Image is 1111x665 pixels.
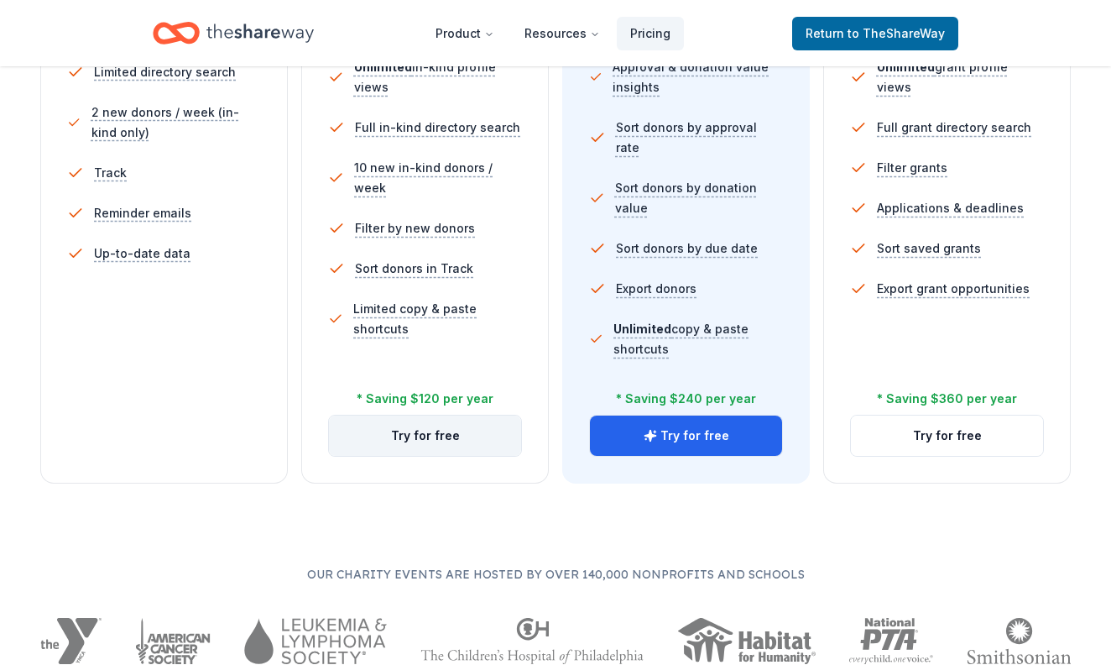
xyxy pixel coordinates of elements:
img: The Children's Hospital of Philadelphia [420,618,644,664]
span: Reminder emails [94,203,191,223]
span: Export donors [616,279,696,299]
span: Up-to-date data [94,243,190,264]
img: Smithsonian [967,618,1072,664]
span: Limited directory search [94,62,236,82]
img: YMCA [40,618,102,664]
span: Unlimited [613,322,671,336]
span: Sort donors in Track [355,259,473,279]
span: Full grant directory search [877,118,1031,138]
img: American Cancer Society [135,618,211,664]
span: Unlimited [877,60,935,74]
p: Our charity events are hosted by over 140,000 nonprofits and schools [40,564,1071,584]
span: Sort donors by approval rate [616,118,783,158]
span: Export grant opportunities [877,279,1030,299]
a: Returnto TheShareWay [792,17,958,50]
img: National PTA [849,618,934,664]
img: Habitat for Humanity [677,618,816,664]
span: Sort donors by due date [616,238,758,259]
span: Approval & donation value insights [613,57,783,97]
div: * Saving $360 per year [877,389,1017,409]
div: * Saving $240 per year [616,389,756,409]
span: Return [806,24,945,44]
button: Try for free [329,416,521,456]
span: 10 new in-kind donors / week [354,158,522,198]
button: Try for free [590,416,782,456]
img: Leukemia & Lymphoma Society [244,618,386,664]
span: Full in-kind directory search [355,118,520,138]
span: Filter grants [877,158,947,178]
nav: Main [422,13,684,53]
span: Sort donors by donation value [615,178,783,218]
span: Unlimited [354,60,412,74]
button: Product [422,17,508,50]
span: Applications & deadlines [877,198,1024,218]
a: Home [153,13,314,53]
span: 2 new donors / week (in-kind only) [91,102,261,143]
span: Sort saved grants [877,238,981,259]
a: Pricing [617,17,684,50]
div: * Saving $120 per year [357,389,493,409]
button: Resources [511,17,613,50]
button: Try for free [851,416,1043,456]
span: Track [94,163,127,183]
span: Filter by new donors [355,218,475,238]
span: copy & paste shortcuts [613,322,748,356]
span: Limited copy & paste shortcuts [353,299,522,339]
span: to TheShareWay [848,26,945,40]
